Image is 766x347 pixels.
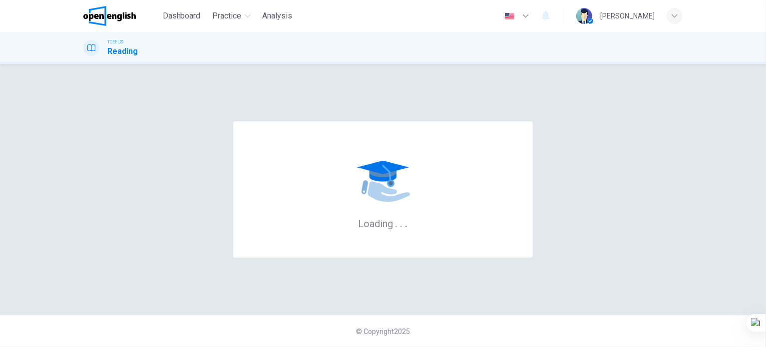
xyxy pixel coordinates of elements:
span: Analysis [263,10,293,22]
button: Practice [209,7,255,25]
h1: Reading [107,45,138,57]
h6: . [399,214,403,231]
span: Practice [213,10,242,22]
span: © Copyright 2025 [356,328,410,336]
button: Dashboard [159,7,205,25]
span: TOEFL® [107,38,123,45]
img: en [503,12,516,20]
div: [PERSON_NAME] [600,10,655,22]
h6: . [404,214,408,231]
button: Analysis [259,7,297,25]
img: OpenEnglish logo [83,6,136,26]
h6: . [394,214,398,231]
span: Dashboard [163,10,201,22]
img: Profile picture [576,8,592,24]
a: OpenEnglish logo [83,6,159,26]
h6: Loading [358,217,408,230]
